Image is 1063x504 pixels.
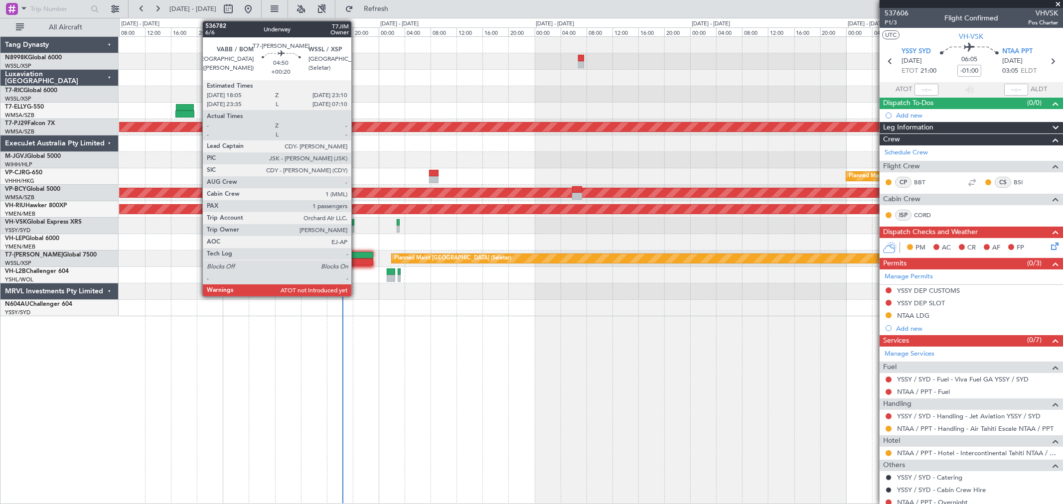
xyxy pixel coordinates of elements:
[5,252,97,258] a: T7-[PERSON_NAME]Global 7500
[897,299,945,307] div: YSSY DEP SLOT
[5,276,33,283] a: YSHL/WOL
[119,27,145,36] div: 08:00
[915,243,925,253] span: PM
[5,227,30,234] a: YSSY/SYD
[883,134,900,145] span: Crew
[885,8,909,18] span: 537606
[1031,85,1047,95] span: ALDT
[846,27,872,36] div: 00:00
[897,449,1058,457] a: NTAA / PPT - Hotel - Intercontinental Tahiti NTAA / PPT
[171,27,197,36] div: 16:00
[5,55,28,61] span: N8998K
[535,27,561,36] div: 00:00
[121,20,159,28] div: [DATE] - [DATE]
[5,121,55,126] a: T7-PJ29Falcon 7X
[902,56,922,66] span: [DATE]
[5,88,57,94] a: T7-RICGlobal 6000
[5,112,34,119] a: WMSA/SZB
[902,47,931,57] span: YSSY SYD
[1027,335,1042,345] span: (0/7)
[692,20,730,28] div: [DATE] - [DATE]
[30,1,88,16] input: Trip Number
[5,309,30,316] a: YSSY/SYD
[275,27,301,36] div: 08:00
[914,211,936,220] a: CORD
[885,349,934,359] a: Manage Services
[5,170,42,176] a: VP-CJRG-650
[5,268,26,274] span: VH-L2B
[883,258,907,269] span: Permits
[1027,258,1042,268] span: (0/3)
[849,169,1015,184] div: Planned Maint [GEOGRAPHIC_DATA] ([GEOGRAPHIC_DATA] Intl)
[885,272,933,282] a: Manage Permits
[301,27,327,36] div: 12:00
[920,66,936,76] span: 21:00
[5,161,32,168] a: WIHH/HLP
[959,31,984,42] span: VH-VSK
[5,186,60,192] a: VP-BCYGlobal 5000
[5,252,63,258] span: T7-[PERSON_NAME]
[394,251,511,266] div: Planned Maint [GEOGRAPHIC_DATA] (Seletar)
[169,4,216,13] span: [DATE] - [DATE]
[5,236,25,242] span: VH-LEP
[961,55,977,65] span: 06:05
[5,153,27,159] span: M-JGVJ
[897,311,929,320] div: NTAA LDG
[5,268,69,274] a: VH-L2BChallenger 604
[967,243,976,253] span: CR
[883,194,920,205] span: Cabin Crew
[5,243,35,251] a: YMEN/MEB
[1021,66,1037,76] span: ELDT
[1028,8,1058,18] span: VHVSK
[587,27,612,36] div: 08:00
[197,27,223,36] div: 20:00
[897,473,962,482] a: YSSY / SYD - Catering
[914,178,936,187] a: BBT
[5,177,34,185] a: VHHH/HKG
[883,98,933,109] span: Dispatch To-Dos
[5,104,27,110] span: T7-ELLY
[5,194,34,201] a: WMSA/SZB
[897,486,986,494] a: YSSY / SYD - Cabin Crew Hire
[1027,98,1042,108] span: (0/0)
[5,210,35,218] a: YMEN/MEB
[1014,178,1036,187] a: BSI
[379,27,405,36] div: 00:00
[1002,47,1033,57] span: NTAA PPT
[26,24,105,31] span: All Aircraft
[885,18,909,27] span: P1/3
[885,148,928,158] a: Schedule Crew
[1002,66,1018,76] span: 03:05
[690,27,716,36] div: 00:00
[897,412,1041,420] a: YSSY / SYD - Handling - Jet Aviation YSSY / SYD
[223,27,249,36] div: 00:00
[897,375,1029,383] a: YSSY / SYD - Fuel - Viva Fuel GA YSSY / SYD
[145,27,171,36] div: 12:00
[327,27,353,36] div: 16:00
[5,236,59,242] a: VH-LEPGlobal 6000
[431,27,456,36] div: 08:00
[5,170,25,176] span: VP-CJR
[508,27,534,36] div: 20:00
[995,177,1011,188] div: CS
[883,460,905,471] span: Others
[897,424,1054,433] a: NTAA / PPT - Handling - Air Tahiti Escale NTAA / PPT
[5,219,27,225] span: VH-VSK
[897,387,950,396] a: NTAA / PPT - Fuel
[11,19,108,35] button: All Aircraft
[5,88,23,94] span: T7-RIC
[536,20,575,28] div: [DATE] - [DATE]
[5,95,31,103] a: WSSL/XSP
[5,219,82,225] a: VH-VSKGlobal Express XRS
[482,27,508,36] div: 16:00
[992,243,1000,253] span: AF
[902,66,918,76] span: ETOT
[5,186,26,192] span: VP-BCY
[794,27,820,36] div: 16:00
[897,286,960,295] div: YSSY DEP CUSTOMS
[5,203,67,209] a: VH-RIUHawker 800XP
[896,85,912,95] span: ATOT
[249,27,275,36] div: 04:00
[5,128,34,135] a: WMSA/SZB
[5,259,31,267] a: WSSL/XSP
